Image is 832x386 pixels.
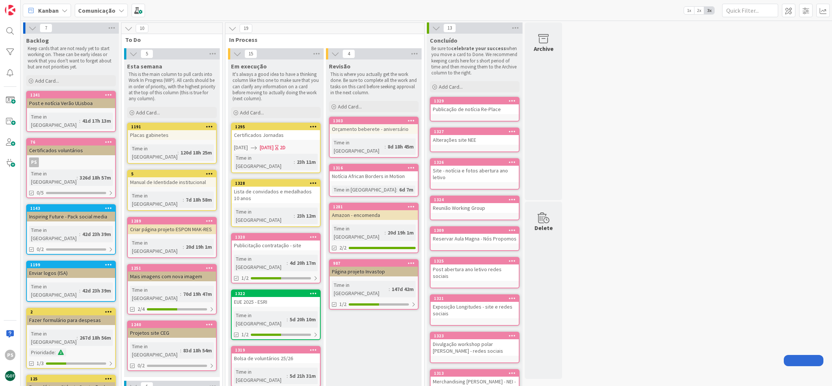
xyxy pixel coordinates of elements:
[27,92,115,98] div: 1241
[396,186,397,194] span: :
[128,265,216,272] div: 1251
[684,7,694,14] span: 1x
[431,258,519,281] div: 1325Post abertura ano letivo redes sociais
[5,371,15,381] img: avatar
[131,266,216,271] div: 1251
[35,77,59,84] span: Add Card...
[431,295,519,318] div: 1321Exposição Longitudes - site e redes sociais
[30,262,115,267] div: 1199
[234,208,294,224] div: Time in [GEOGRAPHIC_DATA]
[235,124,320,129] div: 1295
[232,123,320,130] div: 1295
[128,177,216,187] div: Manual de Identidade institucional
[78,334,113,342] div: 267d 18h 56m
[38,6,59,15] span: Kanban
[141,49,153,58] span: 5
[232,241,320,250] div: Publicitação contratação - site
[27,157,115,167] div: PS
[27,98,115,108] div: Post e notícia Verão ULisboa
[27,205,115,221] div: 1143Inspiring Future - Pack social media
[27,309,115,315] div: 2
[29,113,79,129] div: Time in [GEOGRAPHIC_DATA]
[78,174,113,182] div: 326d 18h 57m
[128,321,216,338] div: 1240Projetos site CEG
[28,46,114,70] p: Keep cards that are not ready yet to start working on. These can be early ideas or work that you ...
[330,165,418,171] div: 1316
[385,229,386,237] span: :
[79,117,80,125] span: :
[294,212,295,220] span: :
[130,239,183,255] div: Time in [GEOGRAPHIC_DATA]
[451,45,506,52] strong: celebrate your success
[330,203,418,210] div: 1281
[288,372,318,380] div: 5d 21h 31m
[342,49,355,58] span: 4
[181,346,214,355] div: 83d 18h 54m
[127,62,162,70] span: Esta semana
[235,291,320,296] div: 1322
[240,109,264,116] span: Add Card...
[339,244,346,252] span: 2/2
[27,315,115,325] div: Fazer formulário para despesas
[128,272,216,281] div: Mais imagens com nova imagem
[5,5,15,15] img: Visit kanbanzone.com
[27,261,115,278] div: 1199Enviar logos (ISA)
[241,331,249,338] span: 1/2
[80,117,113,125] div: 41d 17h 13m
[431,128,519,145] div: 1327Alterações site NEE
[330,124,418,134] div: Orçamento beberete - aniversário
[29,169,77,186] div: Time in [GEOGRAPHIC_DATA]
[431,227,519,243] div: 1309Reservar Aula Magna - Nós Propomos
[232,353,320,363] div: Bolsa de voluntários 25/26
[287,372,288,380] span: :
[434,258,519,264] div: 1325
[431,302,519,318] div: Exposição Longitudes - site e redes sociais
[234,144,248,151] span: [DATE]
[231,62,267,70] span: Em execução
[431,166,519,182] div: Site - notícia e fotos abertura ano letivo
[37,359,44,367] span: 1/3
[136,24,148,33] span: 10
[704,7,714,14] span: 3x
[330,260,418,267] div: 987
[55,348,56,356] span: :
[27,261,115,268] div: 1199
[244,49,257,58] span: 15
[431,333,519,356] div: 1323Divulgação workshop polar [PERSON_NAME] - redes sociais
[130,342,180,359] div: Time in [GEOGRAPHIC_DATA]
[431,98,519,104] div: 1329
[240,24,252,33] span: 19
[79,230,80,238] span: :
[128,265,216,281] div: 1251Mais imagens com nova imagem
[30,140,115,145] div: 76
[128,218,216,234] div: 1289Criar página projeto ESPON MAK-RES
[29,348,55,356] div: Prioridade
[232,297,320,307] div: EUE 2025 - ESRI
[434,228,519,233] div: 1309
[128,171,216,177] div: 5
[338,103,362,110] span: Add Card...
[27,139,115,155] div: 76Certificados voluntários
[131,218,216,224] div: 1289
[128,224,216,234] div: Criar página projeto ESPON MAK-RES
[29,226,79,242] div: Time in [GEOGRAPHIC_DATA]
[234,311,287,328] div: Time in [GEOGRAPHIC_DATA]
[40,24,52,33] span: 7
[181,290,214,298] div: 70d 19h 47m
[130,286,180,302] div: Time in [GEOGRAPHIC_DATA]
[332,138,385,155] div: Time in [GEOGRAPHIC_DATA]
[232,234,320,250] div: 1320Publicitação contratação - site
[431,203,519,213] div: Reunião Working Group
[128,171,216,187] div: 5Manual de Identidade institucional
[27,212,115,221] div: Inspiring Future - Pack social media
[183,196,184,204] span: :
[333,204,418,209] div: 1281
[329,62,351,70] span: Revisão
[130,192,183,208] div: Time in [GEOGRAPHIC_DATA]
[534,223,553,232] div: Delete
[260,144,274,151] span: [DATE]
[184,243,214,251] div: 20d 19h 1m
[330,267,418,276] div: Página projeto Invastop
[232,180,320,187] div: 1328
[434,129,519,134] div: 1327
